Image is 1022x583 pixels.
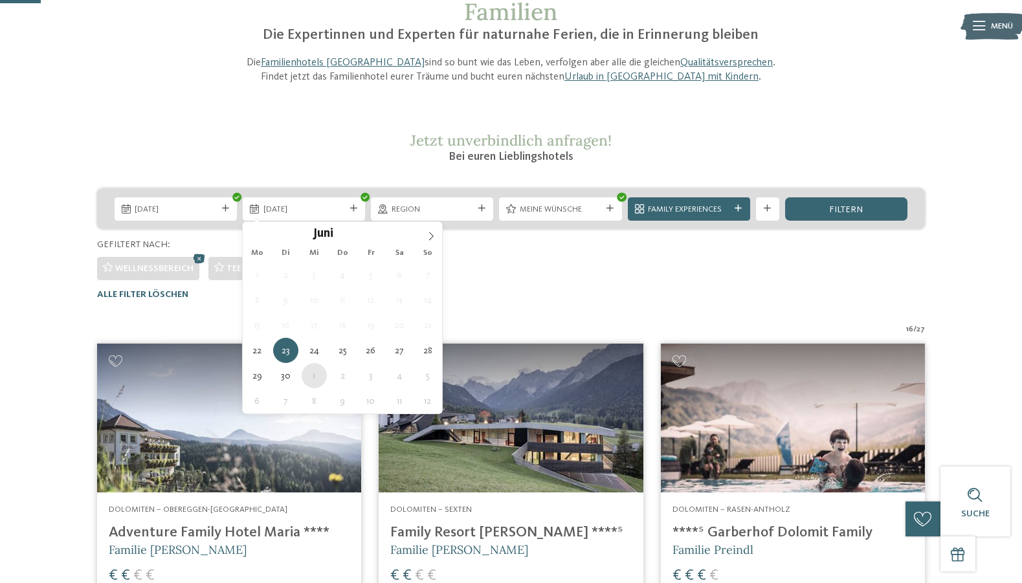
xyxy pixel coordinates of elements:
[263,28,759,42] span: Die Expertinnen und Experten für naturnahe Ferien, die in Erinnerung bleiben
[390,524,631,542] h4: Family Resort [PERSON_NAME] ****ˢ
[302,262,327,287] span: Juni 3, 2026
[672,505,790,514] span: Dolomiten – Rasen-Antholz
[386,287,412,313] span: Juni 13, 2026
[415,313,440,338] span: Juni 21, 2026
[379,344,643,492] img: Family Resort Rainer ****ˢ
[672,524,913,542] h4: ****ˢ Garberhof Dolomit Family
[449,151,573,162] span: Bei euren Lieblingshotels
[913,324,916,335] span: /
[415,287,440,313] span: Juni 14, 2026
[302,363,327,388] span: Juli 1, 2026
[357,249,385,258] span: Fr
[245,313,270,338] span: Juni 15, 2026
[243,249,271,258] span: Mo
[961,509,990,518] span: Suche
[271,249,300,258] span: Di
[97,344,361,492] img: Adventure Family Hotel Maria ****
[661,344,925,492] img: Familienhotels gesucht? Hier findet ihr die besten!
[330,388,355,413] span: Juli 9, 2026
[680,58,773,68] a: Qualitätsversprechen
[414,249,442,258] span: So
[97,240,170,249] span: Gefiltert nach:
[263,204,345,215] span: [DATE]
[386,388,412,413] span: Juli 11, 2026
[313,228,333,241] span: Juni
[415,262,440,287] span: Juni 7, 2026
[390,542,528,557] span: Familie [PERSON_NAME]
[392,204,473,215] span: Region
[302,338,327,363] span: Juni 24, 2026
[273,287,298,313] span: Juni 9, 2026
[234,56,788,85] p: Die sind so bunt wie das Leben, verfolgen aber alle die gleichen . Findet jetzt das Familienhotel...
[109,505,287,514] span: Dolomiten – Obereggen-[GEOGRAPHIC_DATA]
[302,287,327,313] span: Juni 10, 2026
[273,313,298,338] span: Juni 16, 2026
[302,313,327,338] span: Juni 17, 2026
[358,363,383,388] span: Juli 3, 2026
[302,388,327,413] span: Juli 8, 2026
[520,204,601,215] span: Meine Wünsche
[410,131,612,149] span: Jetzt unverbindlich anfragen!
[415,338,440,363] span: Juni 28, 2026
[300,249,328,258] span: Mi
[386,262,412,287] span: Juni 6, 2026
[245,287,270,313] span: Juni 8, 2026
[648,204,729,215] span: Family Experiences
[385,249,414,258] span: Sa
[273,388,298,413] span: Juli 7, 2026
[330,262,355,287] span: Juni 4, 2026
[245,262,270,287] span: Juni 1, 2026
[115,264,194,273] span: Wellnessbereich
[916,324,925,335] span: 27
[245,363,270,388] span: Juni 29, 2026
[109,542,247,557] span: Familie [PERSON_NAME]
[386,363,412,388] span: Juli 4, 2026
[273,363,298,388] span: Juni 30, 2026
[261,58,425,68] a: Familienhotels [GEOGRAPHIC_DATA]
[358,388,383,413] span: Juli 10, 2026
[672,542,753,557] span: Familie Preindl
[358,338,383,363] span: Juni 26, 2026
[330,363,355,388] span: Juli 2, 2026
[330,338,355,363] span: Juni 25, 2026
[245,388,270,413] span: Juli 6, 2026
[333,226,376,240] input: Year
[227,264,305,273] span: Teenie-Angebote
[358,313,383,338] span: Juni 19, 2026
[829,205,863,214] span: filtern
[330,287,355,313] span: Juni 11, 2026
[135,204,216,215] span: [DATE]
[109,524,350,542] h4: Adventure Family Hotel Maria ****
[415,363,440,388] span: Juli 5, 2026
[358,287,383,313] span: Juni 12, 2026
[328,249,357,258] span: Do
[97,290,188,299] span: Alle Filter löschen
[386,338,412,363] span: Juni 27, 2026
[273,338,298,363] span: Juni 23, 2026
[330,313,355,338] span: Juni 18, 2026
[273,262,298,287] span: Juni 2, 2026
[906,324,913,335] span: 16
[564,72,759,82] a: Urlaub in [GEOGRAPHIC_DATA] mit Kindern
[415,388,440,413] span: Juli 12, 2026
[245,338,270,363] span: Juni 22, 2026
[386,313,412,338] span: Juni 20, 2026
[358,262,383,287] span: Juni 5, 2026
[390,505,472,514] span: Dolomiten – Sexten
